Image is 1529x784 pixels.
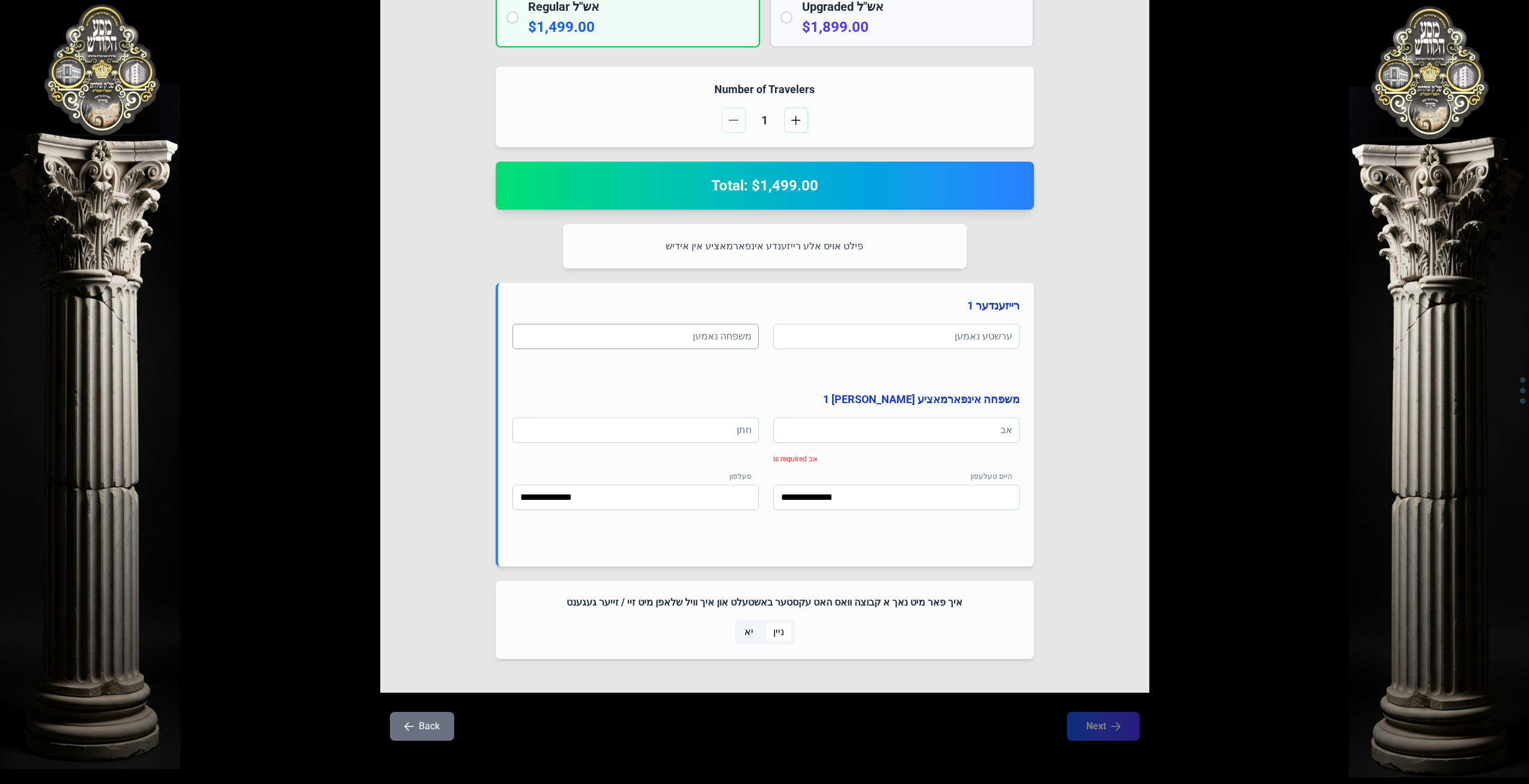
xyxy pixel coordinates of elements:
span: יא [744,625,753,639]
p-togglebutton: ניין [764,619,794,645]
button: Back [390,712,454,741]
span: אב is required [773,455,818,463]
h4: Number of Travelers [510,81,1020,98]
h4: רייזענדער 1 [512,297,1020,314]
p: $1,899.00 [802,17,1023,37]
p: $1,499.00 [528,17,749,37]
button: Next [1067,712,1140,741]
h4: משפחה אינפארמאציע [PERSON_NAME] 1 [512,391,1020,408]
h2: Total: $1,499.00 [510,176,1020,195]
h4: איך פאר מיט נאך א קבוצה וואס האט עקסטער באשטעלט און איך וויל שלאפן מיט זיי / זייער געגענט [510,595,1020,610]
span: ניין [773,625,784,639]
span: 1 [750,112,779,129]
p-togglebutton: יא [735,619,764,645]
p: פילט אויס אלע רייזענדע אינפארמאציע אין אידיש [577,239,952,254]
